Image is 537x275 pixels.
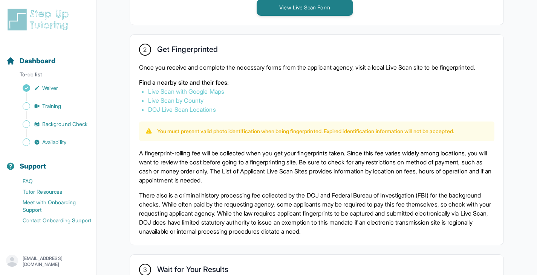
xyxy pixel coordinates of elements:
a: Availability [6,137,96,147]
p: You must present valid photo identification when being fingerprinted. Expired identification info... [157,128,454,135]
span: 3 [143,265,147,274]
a: Live Scan with Google Maps [148,88,224,95]
span: Waiver [42,84,58,92]
span: 2 [143,45,147,54]
a: FAQ [6,176,96,187]
a: Tutor Resources [6,187,96,197]
a: Contact Onboarding Support [6,215,96,226]
p: To-do list [3,71,93,81]
a: Training [6,101,96,111]
button: Dashboard [3,44,93,69]
p: There also is a criminal history processing fee collected by the DOJ and Federal Bureau of Invest... [139,191,494,236]
span: Background Check [42,120,87,128]
span: Support [20,161,46,172]
p: Once you receive and complete the necessary forms from the applicant agency, visit a local Live S... [139,63,494,72]
a: Background Check [6,119,96,129]
h2: Get Fingerprinted [157,45,218,57]
p: Find a nearby site and their fees: [139,78,494,87]
span: Availability [42,138,66,146]
a: Dashboard [6,56,55,66]
a: DOJ Live Scan Locations [148,106,216,113]
a: Waiver [6,83,96,93]
button: [EMAIL_ADDRESS][DOMAIN_NAME] [6,255,90,268]
span: Training [42,102,61,110]
img: logo [6,8,73,32]
span: Dashboard [20,56,55,66]
a: Meet with Onboarding Support [6,197,96,215]
a: View Live Scan Form [257,3,353,11]
p: [EMAIL_ADDRESS][DOMAIN_NAME] [23,255,90,267]
p: A fingerprint-rolling fee will be collected when you get your fingerprints taken. Since this fee ... [139,149,494,185]
button: Support [3,149,93,175]
a: Live Scan by County [148,97,203,104]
